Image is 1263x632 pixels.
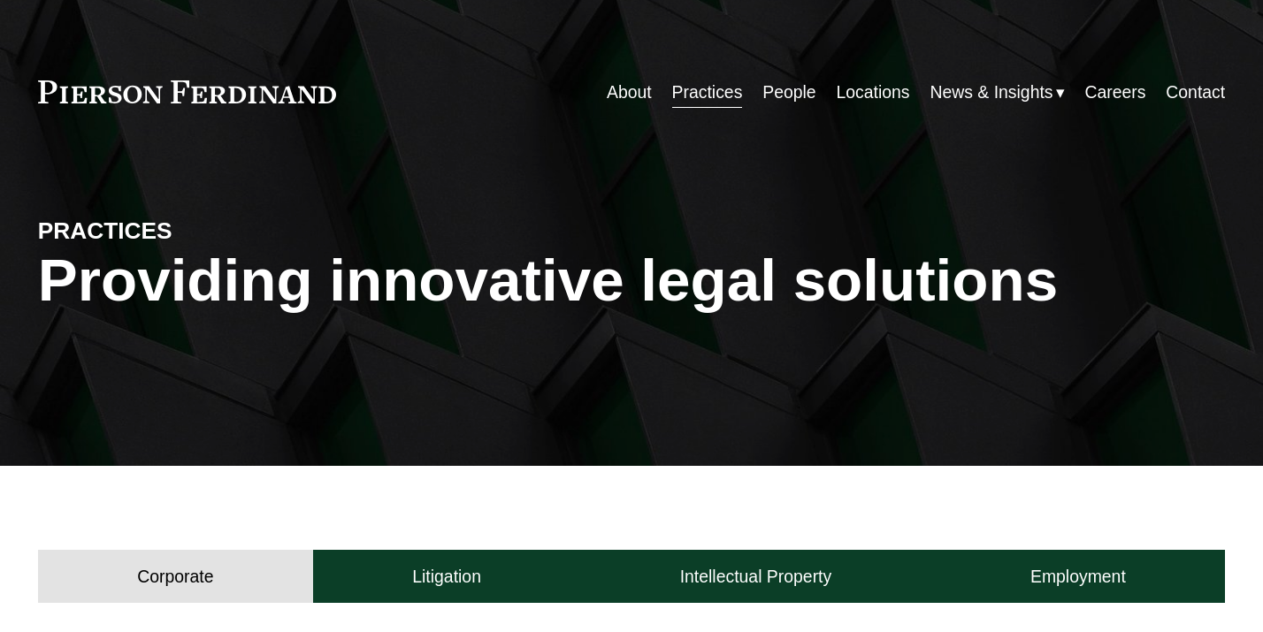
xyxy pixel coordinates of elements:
[1030,566,1126,588] h4: Employment
[137,566,213,588] h4: Corporate
[38,217,335,246] h4: PRACTICES
[930,75,1064,110] a: folder dropdown
[672,75,743,110] a: Practices
[1166,75,1225,110] a: Contact
[762,75,815,110] a: People
[38,246,1225,314] h1: Providing innovative legal solutions
[930,77,1052,108] span: News & Insights
[837,75,910,110] a: Locations
[607,75,652,110] a: About
[680,566,832,588] h4: Intellectual Property
[1084,75,1145,110] a: Careers
[412,566,481,588] h4: Litigation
